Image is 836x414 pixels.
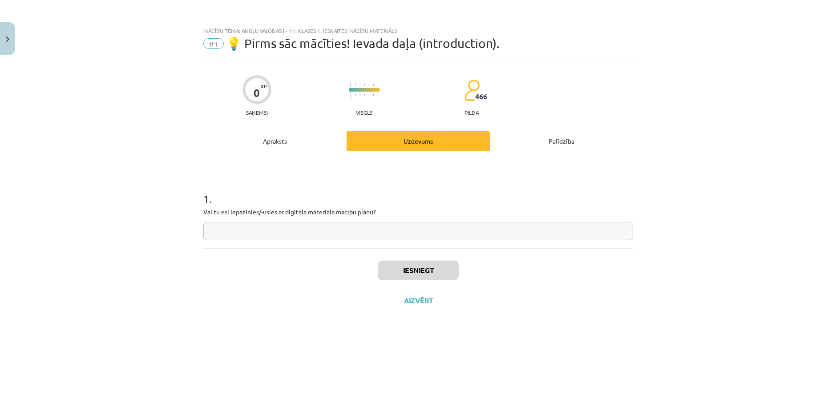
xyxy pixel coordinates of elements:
[464,109,479,116] p: pilda
[203,131,347,151] div: Apraksts
[373,84,374,86] img: icon-short-line-57e1e144782c952c97e751825c79c345078a6d821885a25fce030b3d8c18986b.svg
[254,87,260,99] div: 0
[377,84,378,86] img: icon-short-line-57e1e144782c952c97e751825c79c345078a6d821885a25fce030b3d8c18986b.svg
[490,131,633,151] div: Palīdzība
[347,131,490,151] div: Uzdevums
[475,92,487,100] span: 466
[464,79,480,101] img: students-c634bb4e5e11cddfef0936a35e636f08e4e9abd3cc4e673bd6f9a4125e45ecb1.svg
[359,94,360,96] img: icon-short-line-57e1e144782c952c97e751825c79c345078a6d821885a25fce030b3d8c18986b.svg
[203,28,633,34] div: Mācību tēma: Angļu valodas i - 11. klases 1. ieskaites mācību materiāls
[261,84,267,88] span: XP
[364,94,365,96] img: icon-short-line-57e1e144782c952c97e751825c79c345078a6d821885a25fce030b3d8c18986b.svg
[401,296,435,305] button: Aizvērt
[355,84,356,86] img: icon-short-line-57e1e144782c952c97e751825c79c345078a6d821885a25fce030b3d8c18986b.svg
[373,94,374,96] img: icon-short-line-57e1e144782c952c97e751825c79c345078a6d821885a25fce030b3d8c18986b.svg
[368,84,369,86] img: icon-short-line-57e1e144782c952c97e751825c79c345078a6d821885a25fce030b3d8c18986b.svg
[356,109,372,116] p: Viegls
[364,84,365,86] img: icon-short-line-57e1e144782c952c97e751825c79c345078a6d821885a25fce030b3d8c18986b.svg
[378,261,459,280] button: Iesniegt
[242,109,271,116] p: Saņemsi
[203,177,633,205] h1: 1 .
[203,207,633,217] p: Vai tu esi iepazinies/-usies ar digitāla materiāla macību plānu?
[377,94,378,96] img: icon-short-line-57e1e144782c952c97e751825c79c345078a6d821885a25fce030b3d8c18986b.svg
[368,94,369,96] img: icon-short-line-57e1e144782c952c97e751825c79c345078a6d821885a25fce030b3d8c18986b.svg
[6,36,9,42] img: icon-close-lesson-0947bae3869378f0d4975bcd49f059093ad1ed9edebbc8119c70593378902aed.svg
[226,36,500,51] span: 💡 Pirms sāc mācīties! Ievada daļa (introduction).
[359,84,360,86] img: icon-short-line-57e1e144782c952c97e751825c79c345078a6d821885a25fce030b3d8c18986b.svg
[351,81,351,99] img: icon-long-line-d9ea69661e0d244f92f715978eff75569469978d946b2353a9bb055b3ed8787d.svg
[355,94,356,96] img: icon-short-line-57e1e144782c952c97e751825c79c345078a6d821885a25fce030b3d8c18986b.svg
[203,38,224,49] span: #1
